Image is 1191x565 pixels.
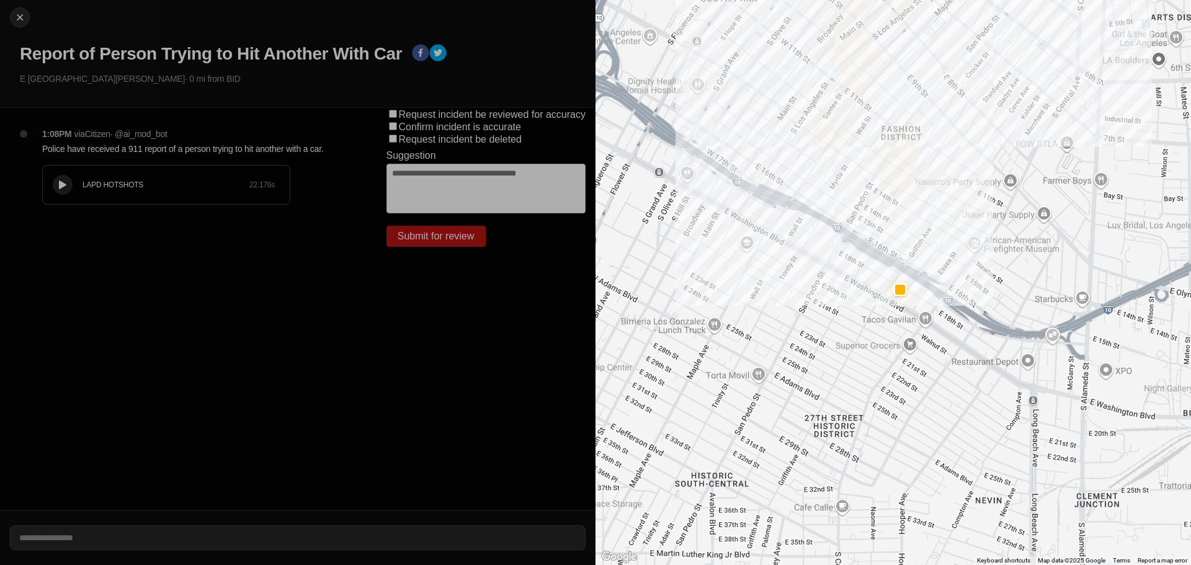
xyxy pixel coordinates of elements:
[412,44,429,64] button: facebook
[20,73,586,85] p: E [GEOGRAPHIC_DATA][PERSON_NAME] · 0 mi from BID
[1138,557,1187,564] a: Report a map error
[249,180,275,190] div: 22.176 s
[14,11,26,24] img: cancel
[1113,557,1130,564] a: Terms (opens in new tab)
[399,109,586,120] label: Request incident be reviewed for accuracy
[429,44,447,64] button: twitter
[1038,557,1105,564] span: Map data ©2025 Google
[386,226,486,247] button: Submit for review
[386,150,436,161] label: Suggestion
[74,128,167,140] p: via Citizen · @ ai_mod_bot
[83,180,249,190] div: LAPD HOTSHOTS
[20,43,402,65] h1: Report of Person Trying to Hit Another With Car
[42,128,72,140] p: 1:08PM
[977,556,1030,565] button: Keyboard shortcuts
[599,549,640,565] img: Google
[10,7,30,27] button: cancel
[399,122,521,132] label: Confirm incident is accurate
[42,143,337,155] p: Police have received a 911 report of a person trying to hit another with a car.
[599,549,640,565] a: Open this area in Google Maps (opens a new window)
[399,134,522,145] label: Request incident be deleted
